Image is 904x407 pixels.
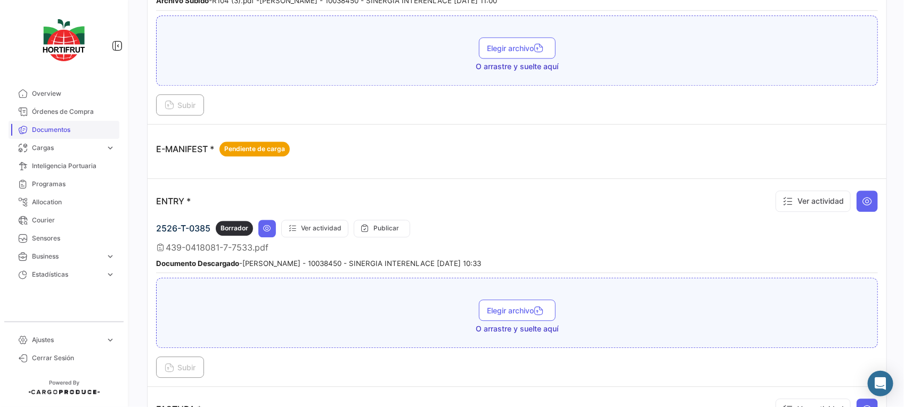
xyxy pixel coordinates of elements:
[156,259,239,268] b: Documento Descargado
[165,101,196,110] span: Subir
[32,143,101,153] span: Cargas
[354,220,410,237] button: Publicar
[156,356,204,378] button: Subir
[32,179,115,189] span: Programas
[105,143,115,153] span: expand_more
[476,323,558,334] span: O arrastre y suelte aquí
[487,306,547,315] span: Elegir archivo
[156,223,210,234] span: 2526-T-0385
[105,335,115,345] span: expand_more
[32,270,101,279] span: Estadísticas
[221,223,248,233] span: Borrador
[32,252,101,261] span: Business
[479,300,556,321] button: Elegir archivo
[32,197,115,207] span: Allocation
[166,242,268,253] span: 439-0418081-7-7533.pdf
[9,121,119,139] a: Documentos
[487,44,547,53] span: Elegir archivo
[105,270,115,279] span: expand_more
[776,190,851,212] button: Ver actividad
[156,142,290,156] p: E-MANIFEST *
[9,211,119,229] a: Courier
[32,107,115,117] span: Órdenes de Compra
[476,61,558,72] span: O arrastre y suelte aquí
[105,252,115,261] span: expand_more
[479,37,556,59] button: Elegir archivo
[32,89,115,98] span: Overview
[156,196,191,206] p: ENTRY *
[32,125,115,135] span: Documentos
[9,229,119,247] a: Sensores
[9,175,119,193] a: Programas
[37,13,91,68] img: logo-hortifrut.svg
[868,371,893,396] div: Abrir Intercom Messenger
[9,85,119,103] a: Overview
[32,161,115,171] span: Inteligencia Portuaria
[224,144,285,154] span: Pendiente de carga
[156,259,481,268] small: - [PERSON_NAME] - 10038450 - SINERGIA INTERENLACE [DATE] 10:33
[32,353,115,363] span: Cerrar Sesión
[32,215,115,225] span: Courier
[9,157,119,175] a: Inteligencia Portuaria
[32,335,101,345] span: Ajustes
[9,193,119,211] a: Allocation
[9,103,119,121] a: Órdenes de Compra
[165,363,196,372] span: Subir
[156,94,204,115] button: Subir
[32,234,115,243] span: Sensores
[281,220,348,237] button: Ver actividad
